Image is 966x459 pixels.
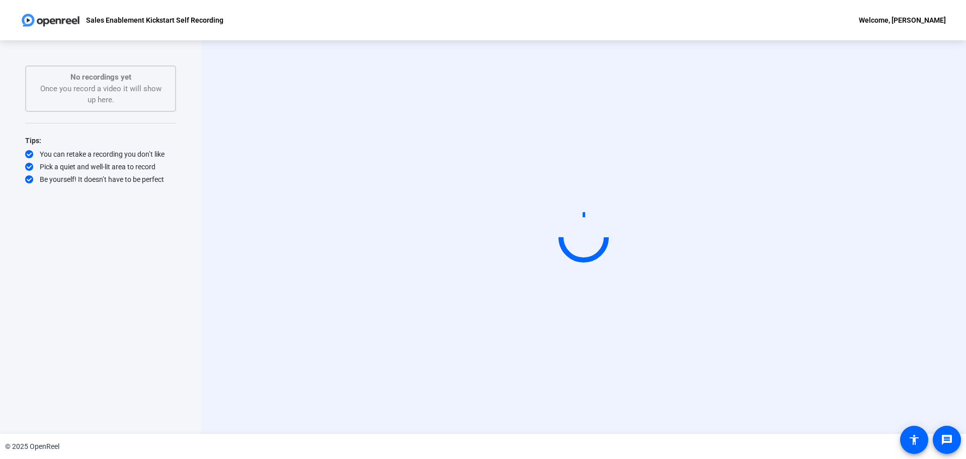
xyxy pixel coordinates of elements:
[25,162,176,172] div: Pick a quiet and well-lit area to record
[20,10,81,30] img: OpenReel logo
[941,434,953,446] mat-icon: message
[908,434,920,446] mat-icon: accessibility
[25,135,176,147] div: Tips:
[86,14,223,26] p: Sales Enablement Kickstart Self Recording
[25,149,176,159] div: You can retake a recording you don’t like
[36,72,165,83] p: No recordings yet
[25,174,176,184] div: Be yourself! It doesn’t have to be perfect
[5,441,59,452] div: © 2025 OpenReel
[859,14,946,26] div: Welcome, [PERSON_NAME]
[36,72,165,106] div: Once you record a video it will show up here.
